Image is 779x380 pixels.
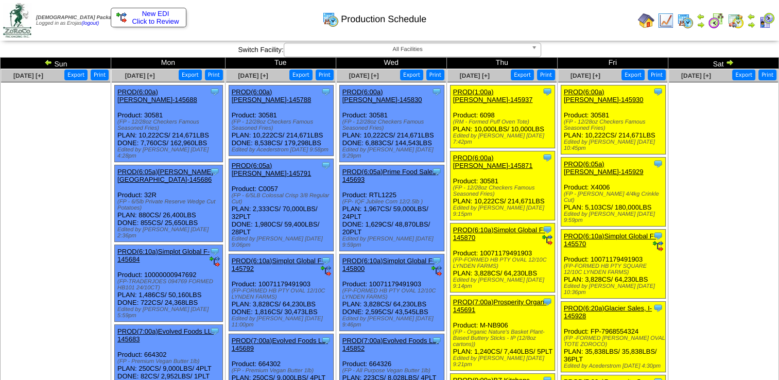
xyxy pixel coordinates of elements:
[210,256,220,267] img: ediSmall.gif
[653,303,663,313] img: Tooltip
[564,335,666,348] div: (FP -FORMED [PERSON_NAME] OVAL TOTE ZOROCO)
[453,154,533,169] a: PROD(6:00a)[PERSON_NAME]-145871
[621,70,645,80] button: Export
[115,165,223,242] div: Product: 32R PLAN: 880CS / 26,400LBS DONE: 855CS / 25,650LBS
[453,226,545,241] a: PROD(6:10a)Simplot Global F-145870
[561,302,666,372] div: Product: FP-7968554324 PLAN: 35,838LBS / 35,838LBS / 36PLT
[81,21,99,26] a: (logout)
[450,151,555,220] div: Product: 30581 PLAN: 10,222CS / 214,671LBS
[453,119,555,125] div: (RM - Formed Puff Oven Tote)
[342,337,439,352] a: PROD(7:00a)Evolved Foods LL-145852
[232,193,334,205] div: (FP - 6/5LB Colossal Crisp 3/8 Regular Cut)
[339,165,444,251] div: Product: RTL1225 PLAN: 1,967CS / 59,000LBS / 24PLT DONE: 1,629CS / 48,870LBS / 20PLT
[44,58,53,66] img: arrowleft.gif
[238,72,268,79] a: [DATE] [+]
[460,72,490,79] a: [DATE] [+]
[232,119,334,131] div: (FP - 12/28oz Checkers Famous Seasoned Fries)
[431,166,442,177] img: Tooltip
[453,298,546,314] a: PROD(7:00a)Prosperity Organ-145691
[728,12,744,29] img: calendarinout.gif
[336,58,446,69] td: Wed
[232,368,334,374] div: (FP - Premium Vegan Butter 1lb)
[349,72,379,79] a: [DATE] [+]
[450,223,555,292] div: Product: 10071179491903 PLAN: 3,828CS / 64,230LBS
[400,70,423,80] button: Export
[426,70,444,80] button: Print
[431,335,442,346] img: Tooltip
[453,329,555,348] div: (FP - Organic Nature's Basket Plant-Based Buttery Sticks - IP (12/8oz cartons))
[453,133,555,145] div: Edited by [PERSON_NAME] [DATE] 7:42pm
[681,72,711,79] a: [DATE] [+]
[677,12,694,29] img: calendarprod.gif
[339,254,444,331] div: Product: 10071179491903 PLAN: 3,828CS / 64,230LBS DONE: 2,595CS / 43,545LBS
[653,159,663,169] img: Tooltip
[229,254,334,331] div: Product: 10071179491903 PLAN: 3,828CS / 64,230LBS DONE: 1,816CS / 30,473LBS
[339,85,444,162] div: Product: 30581 PLAN: 10,222CS / 214,671LBS DONE: 6,883CS / 144,543LBS
[564,232,656,248] a: PROD(6:10a)Simplot Global F-145570
[431,87,442,97] img: Tooltip
[453,185,555,197] div: (FP - 12/28oz Checkers Famous Seasoned Fries)
[561,230,666,299] div: Product: 10071179491903 PLAN: 3,828CS / 64,230LBS
[125,72,155,79] a: [DATE] [+]
[36,15,122,21] span: [DEMOGRAPHIC_DATA] Packaging
[91,70,109,80] button: Print
[232,236,334,248] div: Edited by [PERSON_NAME] [DATE] 9:06pm
[210,246,220,256] img: Tooltip
[453,257,555,269] div: (FP-FORMED HB PTY OVAL 12/10C LYNDEN FARMS)
[117,327,214,343] a: PROD(7:00a)Evolved Foods LL-145683
[342,288,444,300] div: (FP-FORMED HB PTY OVAL 12/10C LYNDEN FARMS)
[725,58,734,66] img: arrowright.gif
[321,160,331,170] img: Tooltip
[232,88,311,103] a: PROD(6:00a)[PERSON_NAME]-145788
[570,72,600,79] a: [DATE] [+]
[1,58,111,69] td: Sun
[289,70,313,80] button: Export
[210,326,220,336] img: Tooltip
[111,58,226,69] td: Mon
[115,245,223,322] div: Product: 10000000947692 PLAN: 1,486CS / 50,160LBS DONE: 722CS / 24,368LBS
[64,70,88,80] button: Export
[13,72,43,79] span: [DATE] [+]
[453,205,555,217] div: Edited by [PERSON_NAME] [DATE] 9:15pm
[342,168,438,183] a: PROD(6:05a)Prime Food Sales-145693
[564,263,666,275] div: (FP-FORMED HB PTY SQUARE 12/10C LYNDEN FARMS)
[542,152,552,163] img: Tooltip
[564,211,666,223] div: Edited by [PERSON_NAME] [DATE] 9:59pm
[232,316,334,328] div: Edited by [PERSON_NAME] [DATE] 11:00pm
[342,368,444,374] div: (FP - All Purpose Vegan Butter 1lb)
[564,88,644,103] a: PROD(6:00a)[PERSON_NAME]-145930
[117,279,222,291] div: (FP-TRADERJOES 094769 FORMED HB101 24/10CT)
[708,12,724,29] img: calendarblend.gif
[638,12,654,29] img: home.gif
[321,266,331,276] img: ediSmall.gif
[342,236,444,248] div: Edited by [PERSON_NAME] [DATE] 9:59pm
[232,288,334,300] div: (FP-FORMED HB PTY OVAL 12/10C LYNDEN FARMS)
[732,70,755,80] button: Export
[117,88,197,103] a: PROD(6:00a)[PERSON_NAME]-145688
[431,266,442,276] img: ediSmall.gif
[564,363,666,369] div: Edited by Acederstrom [DATE] 4:30pm
[232,257,324,272] a: PROD(6:10a)Simplot Global F-145792
[758,70,776,80] button: Print
[342,199,444,205] div: (FP- IQF Jubilee Corn 12/2.5lb )
[564,304,652,320] a: PROD(6:20a)Glacier Sales, I-145928
[342,316,444,328] div: Edited by [PERSON_NAME] [DATE] 9:46pm
[321,335,331,346] img: Tooltip
[431,255,442,266] img: Tooltip
[342,257,435,272] a: PROD(6:10a)Simplot Global F-145800
[511,70,534,80] button: Export
[36,15,122,26] span: Logged in as Erojas
[117,358,222,365] div: (FP - Premium Vegan Butter 1lb)
[288,43,527,56] span: All Facilities
[341,14,426,25] span: Production Schedule
[453,355,555,368] div: Edited by [PERSON_NAME] [DATE] 9:21pm
[117,199,222,211] div: (FP - 6/5lb Private Reserve Wedge Cut Potatoes)
[450,296,555,371] div: Product: M-NB906 PLAN: 1,240CS / 7,440LBS / 5PLT
[342,119,444,131] div: (FP - 12/28oz Checkers Famous Seasoned Fries)
[232,162,311,177] a: PROD(6:05a)[PERSON_NAME]-145791
[564,119,666,131] div: (FP - 12/28oz Checkers Famous Seasoned Fries)
[116,12,127,23] img: ediSmall.gif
